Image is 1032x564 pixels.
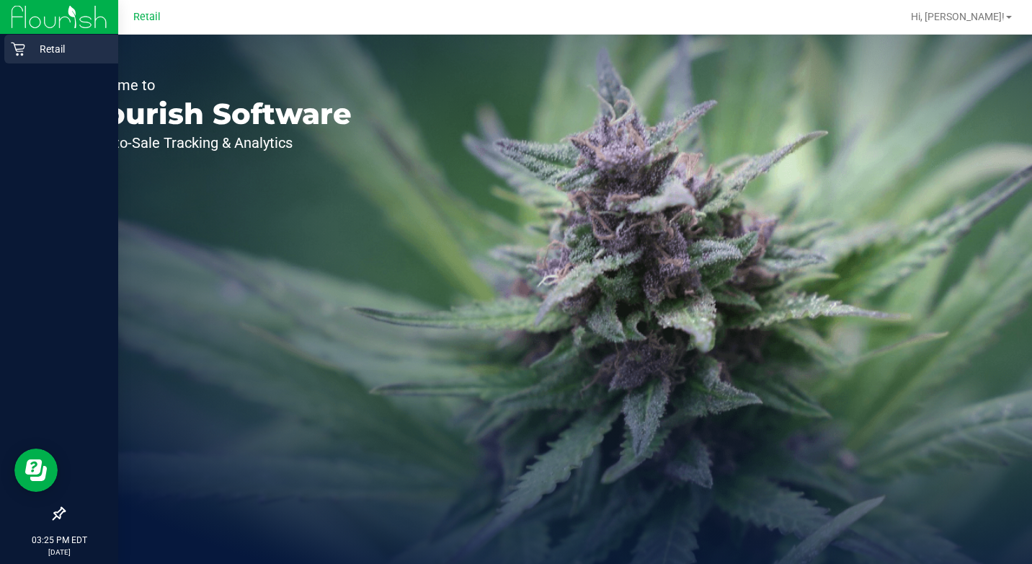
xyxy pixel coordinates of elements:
[78,136,352,150] p: Seed-to-Sale Tracking & Analytics
[11,42,25,56] inline-svg: Retail
[78,100,352,128] p: Flourish Software
[6,534,112,547] p: 03:25 PM EDT
[133,11,161,23] span: Retail
[6,547,112,558] p: [DATE]
[25,40,112,58] p: Retail
[14,449,58,492] iframe: Resource center
[911,11,1005,22] span: Hi, [PERSON_NAME]!
[78,78,352,92] p: Welcome to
